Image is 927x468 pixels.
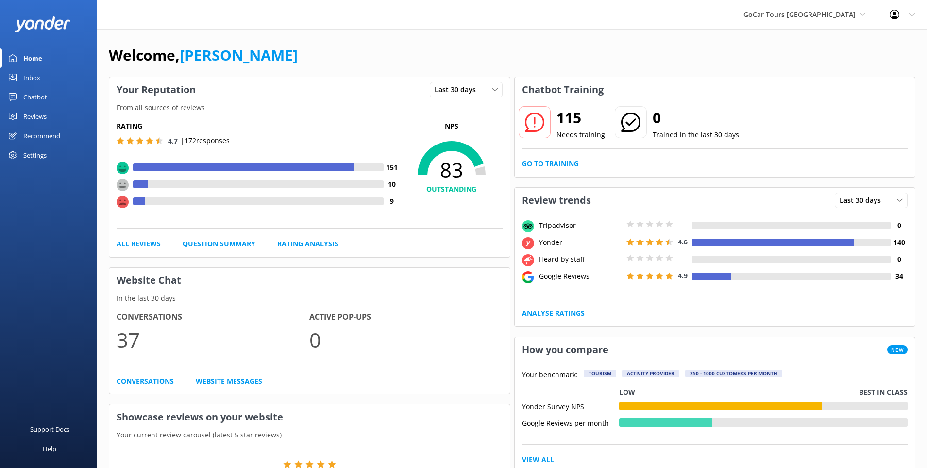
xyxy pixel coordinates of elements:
[23,48,42,68] div: Home
[117,376,174,387] a: Conversations
[23,68,40,87] div: Inbox
[15,16,70,32] img: yonder-white-logo.png
[181,135,230,146] p: | 172 responses
[401,184,503,194] h4: OUTSTANDING
[522,159,579,169] a: Go to Training
[23,126,60,145] div: Recommend
[743,10,856,19] span: GoCar Tours [GEOGRAPHIC_DATA]
[515,188,598,213] h3: Review trends
[537,220,624,231] div: Tripadvisor
[653,106,739,129] h2: 0
[109,430,510,440] p: Your current review carousel (latest 5 star reviews)
[619,387,635,398] p: Low
[23,107,47,126] div: Reviews
[109,44,298,67] h1: Welcome,
[117,311,309,323] h4: Conversations
[43,439,56,458] div: Help
[522,370,578,381] p: Your benchmark:
[622,370,679,377] div: Activity Provider
[840,195,887,206] span: Last 30 days
[887,345,908,354] span: New
[522,402,619,410] div: Yonder Survey NPS
[891,271,908,282] h4: 34
[384,196,401,207] h4: 9
[109,77,203,102] h3: Your Reputation
[23,87,47,107] div: Chatbot
[678,271,688,280] span: 4.9
[109,102,510,113] p: From all sources of reviews
[891,237,908,248] h4: 140
[168,136,178,145] span: 4.7
[277,239,338,249] a: Rating Analysis
[537,254,624,265] div: Heard by staff
[515,77,611,102] h3: Chatbot Training
[23,145,47,165] div: Settings
[435,84,482,95] span: Last 30 days
[401,121,503,131] p: NPS
[653,129,739,140] p: Trained in the last 30 days
[685,370,782,377] div: 250 - 1000 customers per month
[537,271,624,282] div: Google Reviews
[117,323,309,356] p: 37
[309,311,502,323] h4: Active Pop-ups
[515,337,616,362] h3: How you compare
[30,420,69,439] div: Support Docs
[891,220,908,231] h4: 0
[384,179,401,190] h4: 10
[556,106,605,129] h2: 115
[522,454,554,465] a: View All
[109,404,510,430] h3: Showcase reviews on your website
[537,237,624,248] div: Yonder
[183,239,255,249] a: Question Summary
[109,293,510,304] p: In the last 30 days
[180,45,298,65] a: [PERSON_NAME]
[678,237,688,246] span: 4.6
[891,254,908,265] h4: 0
[196,376,262,387] a: Website Messages
[556,129,605,140] p: Needs training
[522,308,585,319] a: Analyse Ratings
[109,268,510,293] h3: Website Chat
[859,387,908,398] p: Best in class
[584,370,616,377] div: Tourism
[117,239,161,249] a: All Reviews
[309,323,502,356] p: 0
[117,121,401,131] h5: Rating
[384,162,401,173] h4: 151
[522,418,619,427] div: Google Reviews per month
[401,158,503,182] span: 83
